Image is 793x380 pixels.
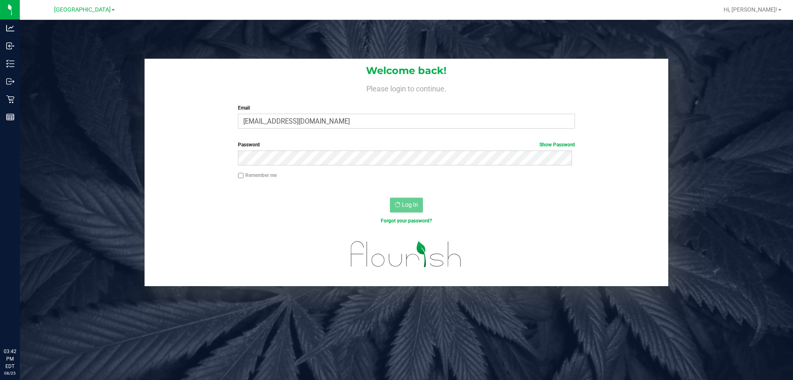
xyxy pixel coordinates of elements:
[238,142,260,148] span: Password
[145,65,668,76] h1: Welcome back!
[4,370,16,376] p: 08/25
[4,348,16,370] p: 03:42 PM EDT
[238,172,277,179] label: Remember me
[8,314,33,339] iframe: Resource center
[390,198,423,213] button: Log In
[6,42,14,50] inline-svg: Inbound
[238,173,244,179] input: Remember me
[54,6,111,13] span: [GEOGRAPHIC_DATA]
[6,77,14,86] inline-svg: Outbound
[145,83,668,93] h4: Please login to continue.
[402,201,418,208] span: Log In
[6,60,14,68] inline-svg: Inventory
[238,104,575,112] label: Email
[6,113,14,121] inline-svg: Reports
[341,233,472,275] img: flourish_logo.svg
[724,6,777,13] span: Hi, [PERSON_NAME]!
[539,142,575,148] a: Show Password
[6,95,14,103] inline-svg: Retail
[6,24,14,32] inline-svg: Analytics
[381,218,432,224] a: Forgot your password?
